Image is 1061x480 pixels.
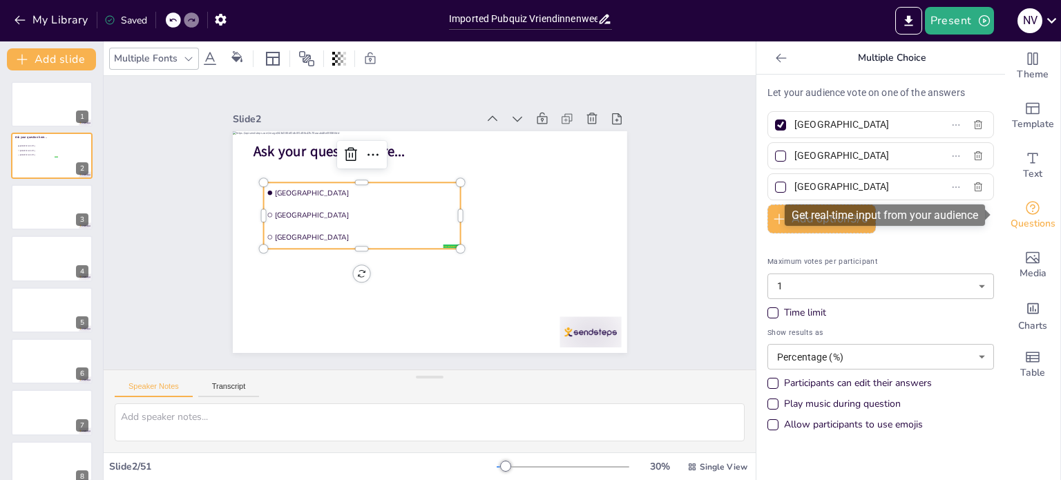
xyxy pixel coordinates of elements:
[262,48,284,70] div: Layout
[20,144,58,146] span: [GEOGRAPHIC_DATA]
[767,397,901,411] div: Play music during question
[283,163,460,229] span: [GEOGRAPHIC_DATA]
[794,177,923,197] input: Option 3
[11,390,93,435] div: 7
[767,306,994,320] div: Time limit
[784,397,901,411] div: Play music during question
[794,146,923,166] input: Option 2
[1017,7,1042,35] button: N V
[198,382,260,397] button: Transcript
[1012,117,1054,132] span: Template
[784,306,826,320] div: Time limit
[76,367,88,380] div: 6
[20,154,58,156] span: [GEOGRAPHIC_DATA]
[290,142,467,207] span: [GEOGRAPHIC_DATA]
[76,111,88,123] div: 1
[1023,166,1042,182] span: Text
[1017,67,1049,82] span: Theme
[11,133,93,178] div: 2
[109,460,497,473] div: Slide 2 / 51
[767,256,994,267] span: Maximum votes per participant
[767,204,876,233] button: Add option3/6
[10,9,94,31] button: My Library
[76,419,88,432] div: 7
[767,418,923,432] div: Allow participants to use emojis
[767,273,994,299] div: 1
[1018,318,1047,334] span: Charts
[1020,365,1045,381] span: Table
[20,149,58,151] span: [GEOGRAPHIC_DATA]
[298,50,315,67] span: Position
[784,376,932,390] div: Participants can edit their answers
[11,338,93,384] div: 6
[1005,141,1060,191] div: Add text boxes
[767,344,994,369] div: Percentage (%)
[1005,191,1060,240] div: Get real-time input from your audience
[1011,216,1055,231] span: Questions
[767,86,994,100] p: Let your audience vote on one of the answers
[784,418,923,432] div: Allow participants to use emojis
[1005,340,1060,390] div: Add a table
[227,51,247,66] div: Background color
[449,9,598,29] input: Insert title
[76,265,88,278] div: 4
[925,7,994,35] button: Present
[15,135,46,140] span: Ask your question here...
[111,49,180,68] div: Multiple Fonts
[276,184,453,249] span: [GEOGRAPHIC_DATA]
[767,376,932,390] div: Participants can edit their answers
[895,7,922,35] button: Export to PowerPoint
[11,287,93,333] div: 5
[7,48,96,70] button: Add slide
[281,91,431,156] span: Ask your question here...
[1005,91,1060,141] div: Add ready made slides
[76,316,88,329] div: 5
[76,213,88,226] div: 3
[1020,266,1046,281] span: Media
[11,81,93,127] div: 1
[643,460,676,473] div: 30 %
[11,184,93,230] div: 3
[104,14,147,27] div: Saved
[115,382,193,397] button: Speaker Notes
[11,236,93,281] div: 4
[794,115,923,135] input: Option 1
[1005,290,1060,340] div: Add charts and graphs
[272,57,509,145] div: Slide 2
[1017,8,1042,33] div: N V
[1005,240,1060,290] div: Add images, graphics, shapes or video
[700,461,747,472] span: Single View
[785,204,985,226] div: Get real-time input from your audience
[792,41,991,75] p: Multiple Choice
[76,162,88,175] div: 2
[767,327,994,338] span: Show results as
[1005,41,1060,91] div: Change the overall theme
